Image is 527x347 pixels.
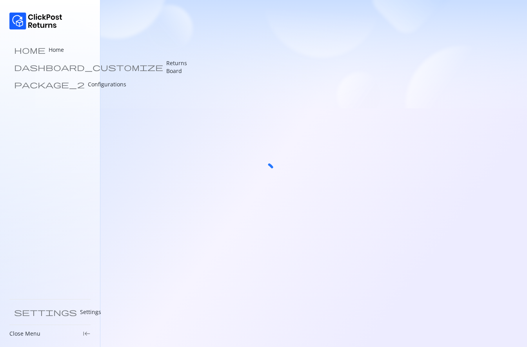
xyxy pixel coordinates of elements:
a: home Home [9,42,91,58]
img: Logo [9,13,62,29]
span: home [14,46,45,54]
p: Settings [80,308,101,316]
a: settings Settings [9,304,91,320]
span: dashboard_customize [14,63,163,71]
div: Close Menukeyboard_tab_rtl [9,330,91,338]
p: Home [49,46,64,54]
span: package_2 [14,80,85,88]
a: dashboard_customize Returns Board [9,59,91,75]
span: keyboard_tab_rtl [83,330,91,338]
p: Returns Board [166,59,187,75]
a: package_2 Configurations [9,77,91,92]
p: Close Menu [9,330,40,338]
span: settings [14,308,77,316]
p: Configurations [88,80,126,88]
